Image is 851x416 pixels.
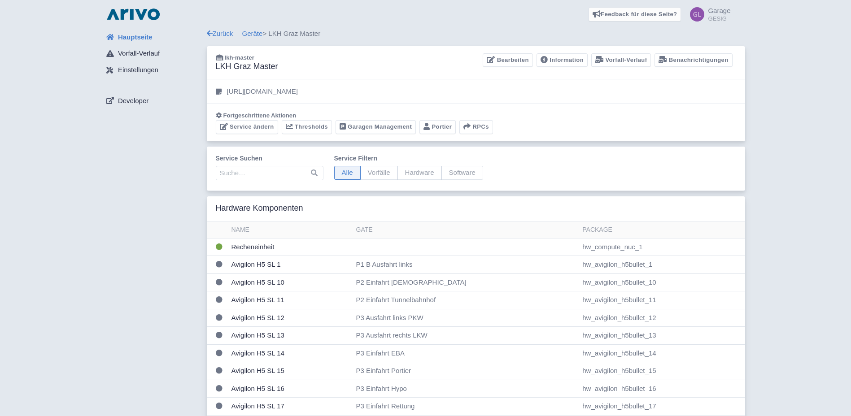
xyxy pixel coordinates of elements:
td: P3 Ausfahrt links PKW [353,309,579,327]
div: > LKH Graz Master [207,29,745,39]
td: hw_avigilon_h5bullet_10 [579,273,745,291]
td: Avigilon H5 SL 13 [228,327,353,345]
label: Service filtern [334,154,483,163]
td: P3 Einfahrt Rettung [353,398,579,416]
td: Avigilon H5 SL 15 [228,362,353,380]
small: GESIG [708,16,730,22]
span: Developer [118,96,148,106]
th: Name [228,221,353,238]
td: Avigilon H5 SL 12 [228,309,353,327]
span: lkh-master [225,54,254,61]
th: Gate [353,221,579,238]
td: hw_avigilon_h5bullet_17 [579,398,745,416]
p: [URL][DOMAIN_NAME] [227,87,298,97]
a: Thresholds [282,120,332,134]
td: P2 Einfahrt Tunnelbahnhof [353,291,579,309]
td: P3 Einfahrt Hypo [353,380,579,398]
label: Service suchen [216,154,323,163]
input: Suche… [216,166,323,180]
td: P3 Einfahrt EBA [353,344,579,362]
a: Geräte [242,30,263,37]
td: hw_avigilon_h5bullet_13 [579,327,745,345]
a: Zurück [207,30,233,37]
span: Software [441,166,483,180]
a: Hauptseite [99,29,207,46]
td: P2 Einfahrt [DEMOGRAPHIC_DATA] [353,273,579,291]
a: Vorfall-Verlauf [591,53,651,67]
td: Avigilon H5 SL 17 [228,398,353,416]
td: hw_avigilon_h5bullet_12 [579,309,745,327]
a: Garagen Management [336,120,416,134]
span: Garage [708,7,730,14]
a: Developer [99,92,207,109]
span: Hauptseite [118,32,153,43]
a: Information [537,53,588,67]
td: hw_avigilon_h5bullet_16 [579,380,745,398]
a: Benachrichtigungen [655,53,732,67]
h3: Hardware Komponenten [216,204,303,213]
td: hw_compute_nuc_1 [579,238,745,256]
a: Portier [419,120,456,134]
td: P1 B Ausfahrt links [353,256,579,274]
td: P3 Einfahrt Portier [353,362,579,380]
span: Vorfall-Verlauf [118,48,160,59]
td: Avigilon H5 SL 16 [228,380,353,398]
td: hw_avigilon_h5bullet_14 [579,344,745,362]
span: Alle [334,166,361,180]
td: Avigilon H5 SL 1 [228,256,353,274]
a: Feedback für diese Seite? [589,7,681,22]
a: Service ändern [216,120,278,134]
span: Vorfälle [360,166,398,180]
span: Hardware [397,166,442,180]
a: Bearbeiten [483,53,532,67]
td: Avigilon H5 SL 11 [228,291,353,309]
td: hw_avigilon_h5bullet_15 [579,362,745,380]
button: RPCs [459,120,493,134]
span: Einstellungen [118,65,158,75]
td: P3 Ausfahrt rechts LKW [353,327,579,345]
td: hw_avigilon_h5bullet_11 [579,291,745,309]
a: Vorfall-Verlauf [99,45,207,62]
td: hw_avigilon_h5bullet_1 [579,256,745,274]
img: logo [105,7,162,22]
td: Recheneinheit [228,238,353,256]
td: Avigilon H5 SL 14 [228,344,353,362]
th: Package [579,221,745,238]
span: Fortgeschrittene Aktionen [223,112,297,119]
a: Garage GESIG [685,7,730,22]
a: Einstellungen [99,62,207,79]
h3: LKH Graz Master [216,62,278,72]
td: Avigilon H5 SL 10 [228,273,353,291]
